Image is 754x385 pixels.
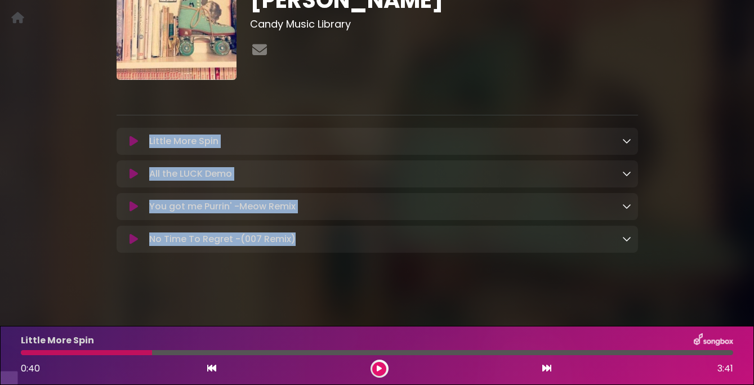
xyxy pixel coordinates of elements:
[149,232,296,246] p: No Time To Regret -(007 Remix)
[250,18,638,30] h3: Candy Music Library
[149,135,218,148] p: Little More Spin
[149,200,296,213] p: You got me Purrin' -Meow Remix
[149,167,232,181] p: All the LUCK Demo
